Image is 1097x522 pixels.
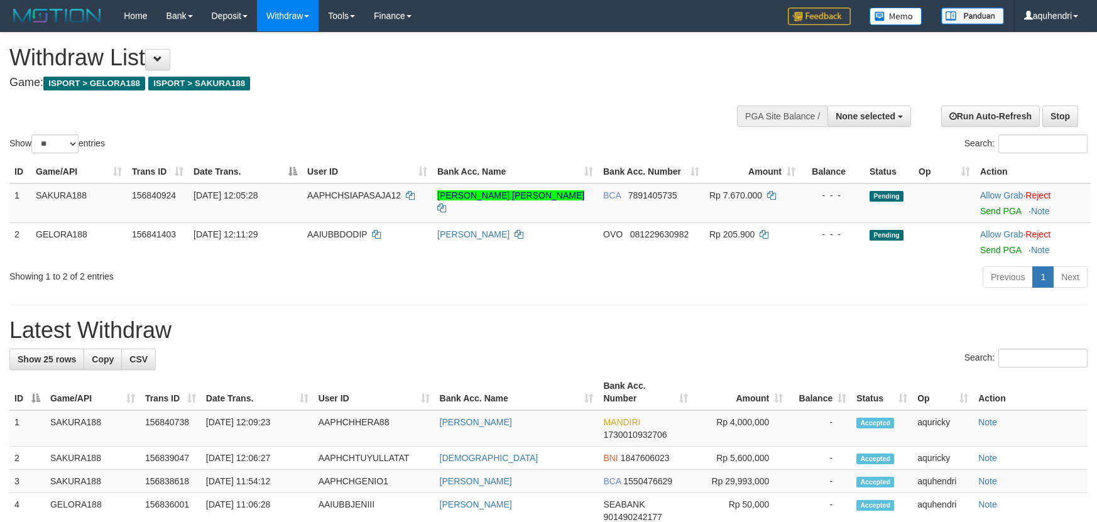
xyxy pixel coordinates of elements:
[912,410,973,447] td: aquricky
[314,410,435,447] td: AAPHCHHERA88
[603,430,667,440] span: Copy 1730010932706 to clipboard
[856,477,894,487] span: Accepted
[978,476,997,486] a: Note
[693,470,788,493] td: Rp 29,993,000
[603,499,645,509] span: SEABANK
[201,447,314,470] td: [DATE] 12:06:27
[140,410,201,447] td: 156840738
[598,160,704,183] th: Bank Acc. Number: activate to sort column ascending
[440,499,512,509] a: [PERSON_NAME]
[980,190,1025,200] span: ·
[1031,245,1050,255] a: Note
[9,470,45,493] td: 3
[140,470,201,493] td: 156838618
[201,470,314,493] td: [DATE] 11:54:12
[314,470,435,493] td: AAPHCHGENIO1
[9,160,31,183] th: ID
[31,160,127,183] th: Game/API: activate to sort column ascending
[1032,266,1054,288] a: 1
[980,229,1025,239] span: ·
[432,160,598,183] th: Bank Acc. Name: activate to sort column ascending
[975,183,1091,223] td: ·
[912,447,973,470] td: aquricky
[603,512,662,522] span: Copy 901490242177 to clipboard
[31,222,127,261] td: GELORA188
[9,183,31,223] td: 1
[1053,266,1088,288] a: Next
[805,189,860,202] div: - - -
[856,454,894,464] span: Accepted
[870,230,903,241] span: Pending
[870,191,903,202] span: Pending
[914,160,975,183] th: Op: activate to sort column ascending
[9,45,719,70] h1: Withdraw List
[800,160,865,183] th: Balance
[603,476,621,486] span: BCA
[18,354,76,364] span: Show 25 rows
[805,228,860,241] div: - - -
[998,134,1088,153] input: Search:
[307,229,367,239] span: AAIUBBDODIP
[598,374,693,410] th: Bank Acc. Number: activate to sort column ascending
[140,374,201,410] th: Trans ID: activate to sort column ascending
[9,77,719,89] h4: Game:
[43,77,145,90] span: ISPORT > GELORA188
[788,410,851,447] td: -
[978,453,997,463] a: Note
[870,8,922,25] img: Button%20Memo.svg
[941,106,1040,127] a: Run Auto-Refresh
[9,222,31,261] td: 2
[9,410,45,447] td: 1
[788,374,851,410] th: Balance: activate to sort column ascending
[983,266,1033,288] a: Previous
[704,160,800,183] th: Amount: activate to sort column ascending
[621,453,670,463] span: Copy 1847606023 to clipboard
[978,499,997,509] a: Note
[980,190,1023,200] a: Allow Grab
[975,160,1091,183] th: Action
[709,229,755,239] span: Rp 205.900
[129,354,148,364] span: CSV
[980,229,1023,239] a: Allow Grab
[865,160,914,183] th: Status
[31,134,79,153] select: Showentries
[140,447,201,470] td: 156839047
[978,417,997,427] a: Note
[31,183,127,223] td: SAKURA188
[121,349,156,370] a: CSV
[92,354,114,364] span: Copy
[836,111,895,121] span: None selected
[201,410,314,447] td: [DATE] 12:09:23
[980,206,1021,216] a: Send PGA
[603,417,640,427] span: MANDIRI
[9,447,45,470] td: 2
[9,349,84,370] a: Show 25 rows
[302,160,432,183] th: User ID: activate to sort column ascending
[737,106,827,127] div: PGA Site Balance /
[45,447,140,470] td: SAKURA188
[973,374,1088,410] th: Action
[912,470,973,493] td: aquhendri
[998,349,1088,367] input: Search:
[603,453,618,463] span: BNI
[307,190,401,200] span: AAPHCHSIAPASAJA12
[84,349,122,370] a: Copy
[693,374,788,410] th: Amount: activate to sort column ascending
[788,8,851,25] img: Feedback.jpg
[9,374,45,410] th: ID: activate to sort column descending
[440,417,512,427] a: [PERSON_NAME]
[623,476,672,486] span: Copy 1550476629 to clipboard
[132,190,176,200] span: 156840924
[9,6,105,25] img: MOTION_logo.png
[827,106,911,127] button: None selected
[693,410,788,447] td: Rp 4,000,000
[314,447,435,470] td: AAPHCHTUYULLATAT
[437,190,584,200] a: [PERSON_NAME] [PERSON_NAME]
[132,229,176,239] span: 156841403
[628,190,677,200] span: Copy 7891405735 to clipboard
[1025,229,1051,239] a: Reject
[440,453,538,463] a: [DEMOGRAPHIC_DATA]
[194,229,258,239] span: [DATE] 12:11:29
[194,190,258,200] span: [DATE] 12:05:28
[314,374,435,410] th: User ID: activate to sort column ascending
